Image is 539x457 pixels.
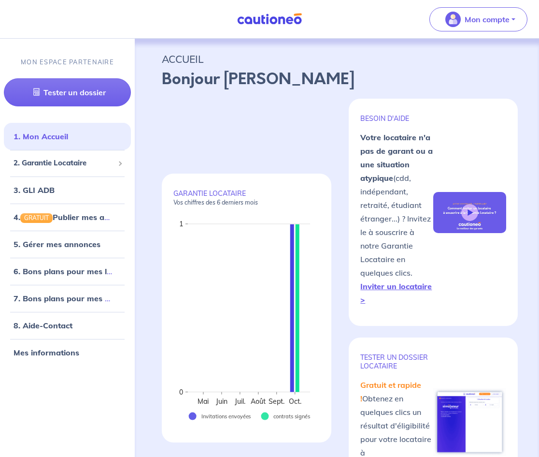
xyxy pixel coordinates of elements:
p: TESTER un dossier locataire [360,353,433,370]
a: 4.GRATUITPublier mes annonces [14,212,136,221]
p: (cdd, indépendant, retraité, étudiant étranger...) ? Invitez le à souscrire à notre Garantie Loca... [360,131,433,307]
a: 8. Aide-Contact [14,320,72,330]
div: 4.GRATUITPublier mes annonces [4,207,131,226]
a: 3. GLI ADB [14,185,55,194]
text: 1 [179,220,183,228]
a: 1. Mon Accueil [14,132,68,141]
text: Juin [215,397,227,406]
a: Mes informations [14,347,79,357]
a: Inviter un locataire > [360,281,432,305]
div: 5. Gérer mes annonces [4,234,131,253]
span: 2. Garantie Locataire [14,158,114,169]
text: Mai [198,397,209,406]
img: illu_account_valid_menu.svg [445,12,461,27]
em: Gratuit et rapide ! [360,380,421,403]
a: 5. Gérer mes annonces [14,239,100,249]
div: 6. Bons plans pour mes locataires [4,261,131,280]
p: MON ESPACE PARTENAIRE [21,58,114,67]
div: Mes informations [4,342,131,362]
div: 3. GLI ADB [4,180,131,199]
p: GARANTIE LOCATAIRE [173,189,320,206]
a: Tester un dossier [4,78,131,106]
img: video-gli-new-none.jpg [433,192,506,233]
button: illu_account_valid_menu.svgMon compte [429,7,527,31]
text: Août [251,397,266,406]
a: 7. Bons plans pour mes propriétaires [14,293,154,303]
strong: Votre locataire n'a pas de garant ou a une situation atypique [360,133,433,183]
div: 7. Bons plans pour mes propriétaires [4,288,131,308]
text: Juil. [234,397,245,406]
a: 6. Bons plans pour mes locataires [14,266,142,276]
div: 1. Mon Accueil [4,127,131,146]
p: Bonjour [PERSON_NAME] [162,68,512,91]
img: simulateur.png [433,388,506,456]
p: ACCUEIL [162,50,512,68]
div: 2. Garantie Locataire [4,154,131,173]
p: BESOIN D'AIDE [360,114,433,123]
img: Cautioneo [233,13,306,25]
text: Sept. [269,397,285,406]
em: Vos chiffres des 6 derniers mois [173,199,258,206]
div: 8. Aide-Contact [4,315,131,335]
p: Mon compte [465,14,510,25]
text: 0 [179,388,183,397]
text: Oct. [289,397,301,406]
